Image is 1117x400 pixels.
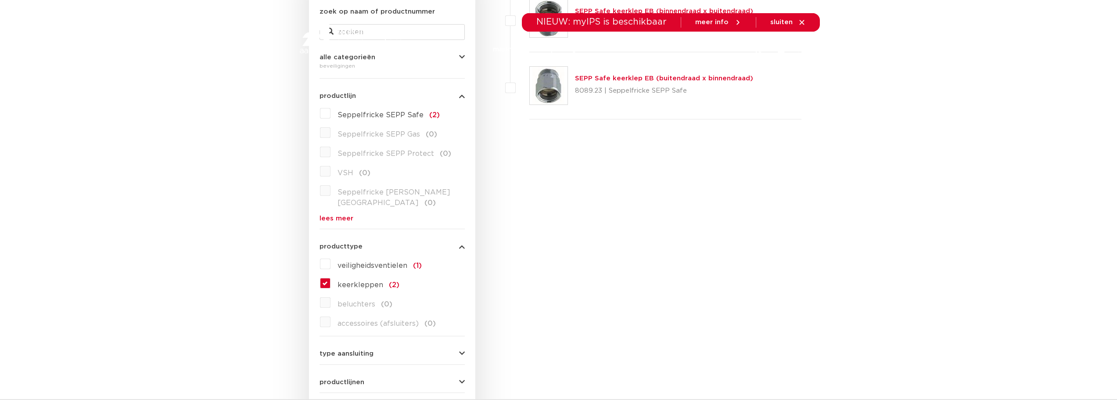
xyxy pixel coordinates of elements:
span: sluiten [770,19,793,25]
a: markten [493,32,521,66]
span: (0) [424,320,436,327]
a: lees meer [320,215,465,222]
span: beluchters [338,301,375,308]
span: VSH [338,169,353,177]
nav: Menu [440,32,733,66]
span: NIEUW: myIPS is beschikbaar [536,18,667,26]
a: meer info [695,18,742,26]
span: veiligheidsventielen [338,262,407,269]
a: producten [440,32,475,66]
button: productlijnen [320,379,465,386]
span: Seppelfricke SEPP Gas [338,131,420,138]
span: productlijn [320,93,356,99]
span: productlijnen [320,379,364,386]
span: Seppelfricke [PERSON_NAME][GEOGRAPHIC_DATA] [338,189,450,206]
span: keerkleppen [338,281,383,288]
a: sluiten [770,18,806,26]
span: accessoires (afsluiters) [338,320,419,327]
span: producttype [320,243,363,250]
span: (2) [389,281,399,288]
span: (0) [426,131,437,138]
a: over ons [703,32,733,66]
span: (2) [429,112,440,119]
button: type aansluiting [320,350,465,357]
span: (0) [381,301,392,308]
img: Thumbnail for SEPP Safe keerklep EB (buitendraad x binnendraad) [530,67,567,105]
span: Seppelfricke SEPP Protect [338,150,434,157]
span: (0) [424,199,436,206]
span: meer info [695,19,729,25]
span: type aansluiting [320,350,374,357]
a: toepassingen [539,32,585,66]
span: (0) [440,150,451,157]
button: productlijn [320,93,465,99]
a: SEPP Safe keerklep EB (buitendraad x binnendraad) [575,75,753,82]
span: Seppelfricke SEPP Safe [338,112,424,119]
a: services [657,32,685,66]
a: downloads [602,32,639,66]
span: (0) [359,169,370,177]
button: producttype [320,243,465,250]
p: 8089.23 | Seppelfricke SEPP Safe [575,84,753,98]
span: (1) [413,262,422,269]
